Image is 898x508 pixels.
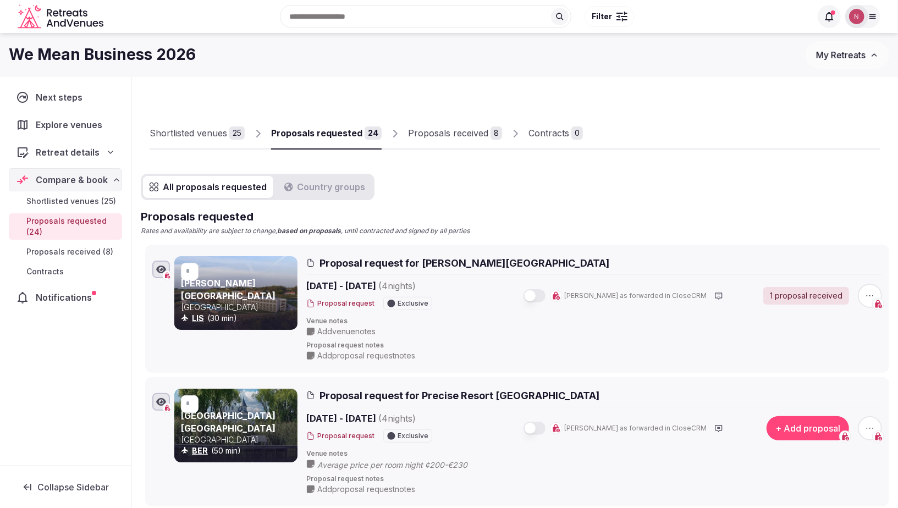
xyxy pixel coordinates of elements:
span: Add proposal request notes [317,350,415,361]
span: [PERSON_NAME] as forwarded in CloseCRM [564,291,707,301]
span: Proposal request notes [306,474,882,484]
span: Compare & book [36,173,108,186]
p: [GEOGRAPHIC_DATA] [181,302,295,313]
span: Proposals requested (24) [26,216,118,238]
span: ( 4 night s ) [378,413,416,424]
span: Add venue notes [317,326,376,337]
button: All proposals requested [143,176,273,198]
span: Proposal request for Precise Resort [GEOGRAPHIC_DATA] [319,389,599,402]
span: Proposals received (8) [26,246,113,257]
button: Filter [585,6,635,27]
span: Notifications [36,291,96,304]
span: Average price per room night ¢200-€230 [317,460,489,471]
a: [PERSON_NAME][GEOGRAPHIC_DATA] [181,278,276,301]
span: Filter [592,11,612,22]
div: Proposals requested [271,126,362,140]
span: [PERSON_NAME] as forwarded in CloseCRM [564,424,707,433]
button: Proposal request [306,299,374,308]
span: Contracts [26,266,64,277]
div: 25 [229,126,245,140]
a: Proposals requested24 [271,118,382,150]
span: Retreat details [36,146,100,159]
span: Venue notes [306,449,882,459]
a: Proposals received (8) [9,244,122,259]
span: Shortlisted venues (25) [26,196,116,207]
a: Notifications [9,286,122,309]
h2: Proposals requested [141,209,889,224]
a: Contracts [9,264,122,279]
a: BER [192,446,208,455]
a: Shortlisted venues (25) [9,194,122,209]
a: 1 proposal received [763,287,849,305]
span: Add proposal request notes [317,484,415,495]
a: Next steps [9,86,122,109]
a: Contracts0 [528,118,583,150]
div: 0 [571,126,583,140]
a: Explore venues [9,113,122,136]
button: Country groups [278,176,372,198]
strong: based on proposals [277,227,341,235]
div: (30 min) [181,313,295,324]
div: Proposals received [408,126,488,140]
span: My Retreats [816,49,866,60]
span: Venue notes [306,317,882,326]
button: My Retreats [806,41,889,69]
span: Next steps [36,91,87,104]
div: Shortlisted venues [150,126,227,140]
button: Proposal request [306,432,374,441]
p: [GEOGRAPHIC_DATA] [181,434,295,445]
a: Proposals requested (24) [9,213,122,240]
span: Collapse Sidebar [37,482,109,493]
span: Proposal request for [PERSON_NAME][GEOGRAPHIC_DATA] [319,256,609,270]
span: Explore venues [36,118,107,131]
svg: Retreats and Venues company logo [18,4,106,29]
span: ( 4 night s ) [378,280,416,291]
div: 8 [491,126,502,140]
a: Proposals received8 [408,118,502,150]
a: [GEOGRAPHIC_DATA] [GEOGRAPHIC_DATA] [181,410,276,433]
img: Nathalia Bilotti [849,9,864,24]
p: Rates and availability are subject to change, , until contracted and signed by all parties [141,227,889,236]
span: [DATE] - [DATE] [306,279,500,292]
span: Exclusive [398,300,428,307]
div: (50 min) [181,445,295,456]
a: Shortlisted venues25 [150,118,245,150]
span: [DATE] - [DATE] [306,412,500,425]
div: 24 [365,126,382,140]
h1: We Mean Business 2026 [9,44,196,65]
a: Visit the homepage [18,4,106,29]
a: LIS [192,313,204,323]
button: Collapse Sidebar [9,475,122,499]
button: + Add proposal [767,416,849,440]
div: Contracts [528,126,569,140]
span: Proposal request notes [306,341,882,350]
span: Exclusive [398,433,428,439]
